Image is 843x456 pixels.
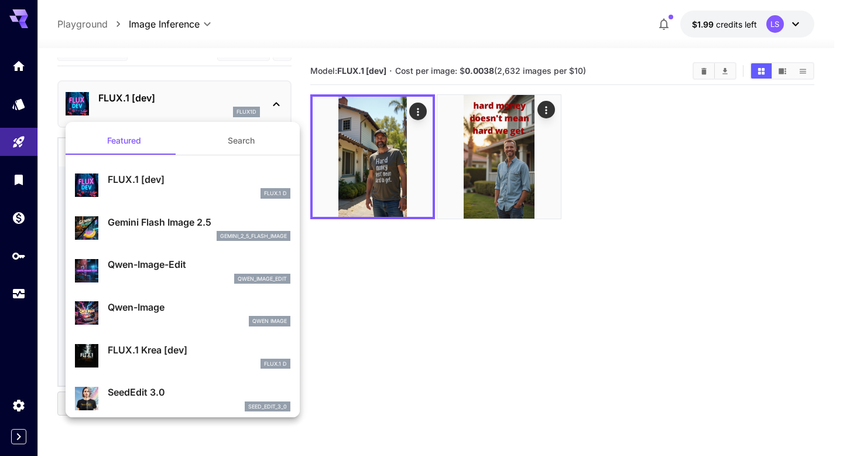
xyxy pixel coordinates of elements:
iframe: Chat Widget [784,400,843,456]
p: qwen_image_edit [238,275,287,283]
p: FLUX.1 D [264,360,287,368]
p: FLUX.1 [dev] [108,172,290,186]
p: Gemini Flash Image 2.5 [108,215,290,229]
p: Qwen-Image [108,300,290,314]
div: Qwen-Image-Editqwen_image_edit [75,253,290,288]
div: FLUX.1 Krea [dev]FLUX.1 D [75,338,290,374]
p: Qwen-Image-Edit [108,257,290,271]
p: SeedEdit 3.0 [108,385,290,399]
p: gemini_2_5_flash_image [220,232,287,240]
p: FLUX.1 Krea [dev] [108,343,290,357]
div: Виджет чата [784,400,843,456]
p: seed_edit_3_0 [248,403,287,411]
div: FLUX.1 [dev]FLUX.1 D [75,168,290,203]
p: Qwen Image [252,317,287,325]
div: Qwen-ImageQwen Image [75,295,290,331]
div: SeedEdit 3.0seed_edit_3_0 [75,380,290,416]
button: Featured [66,127,183,155]
button: Search [183,127,300,155]
div: Gemini Flash Image 2.5gemini_2_5_flash_image [75,210,290,246]
p: FLUX.1 D [264,189,287,198]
